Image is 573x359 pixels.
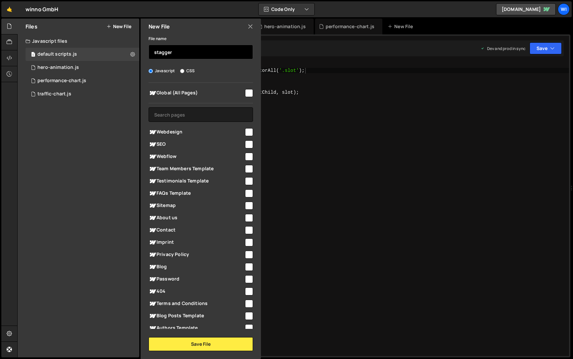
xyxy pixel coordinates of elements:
button: New File [106,24,131,29]
span: Webdesign [149,128,244,136]
span: Terms and Conditions [149,300,244,308]
label: File name [149,35,166,42]
span: 404 [149,287,244,295]
a: 🤙 [1,1,18,17]
input: CSS [180,69,184,73]
span: 1 [31,52,35,58]
a: wi [558,3,570,15]
div: hero-animation.js [26,61,139,74]
div: hero-animation.js [37,65,79,71]
div: New File [388,23,415,30]
input: Search pages [149,107,253,122]
span: Blog Posts Template [149,312,244,320]
div: performance-chart.js [326,23,374,30]
span: Authors Template [149,324,244,332]
span: Contact [149,226,244,234]
div: 17342/48267.js [26,48,139,61]
span: Privacy Policy [149,251,244,259]
div: Dev and prod in sync [480,46,526,51]
span: SEO [149,140,244,148]
div: Javascript files [18,34,139,48]
span: About us [149,214,244,222]
div: default scripts.js [37,51,77,57]
div: 17342/48247.js [26,87,139,101]
span: Testimonials Template [149,177,244,185]
div: winno GmbH [26,5,59,13]
span: Global (All Pages) [149,89,244,97]
div: 17342/48164.js [26,74,139,87]
input: Name [149,45,253,59]
button: Save [530,42,562,54]
span: Webflow [149,153,244,161]
h2: Files [26,23,37,30]
input: Javascript [149,69,153,73]
label: Javascript [149,68,175,74]
div: traffic-chart.js [37,91,71,97]
span: Blog [149,263,244,271]
span: Sitemap [149,202,244,210]
a: [DOMAIN_NAME] [496,3,556,15]
span: Team Members Template [149,165,244,173]
button: Save File [149,337,253,351]
span: Password [149,275,244,283]
div: performance-chart.js [37,78,86,84]
label: CSS [180,68,195,74]
div: hero-animation.js [264,23,306,30]
button: Code Only [259,3,314,15]
h2: New File [149,23,170,30]
span: Imprint [149,238,244,246]
span: FAQs Template [149,189,244,197]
